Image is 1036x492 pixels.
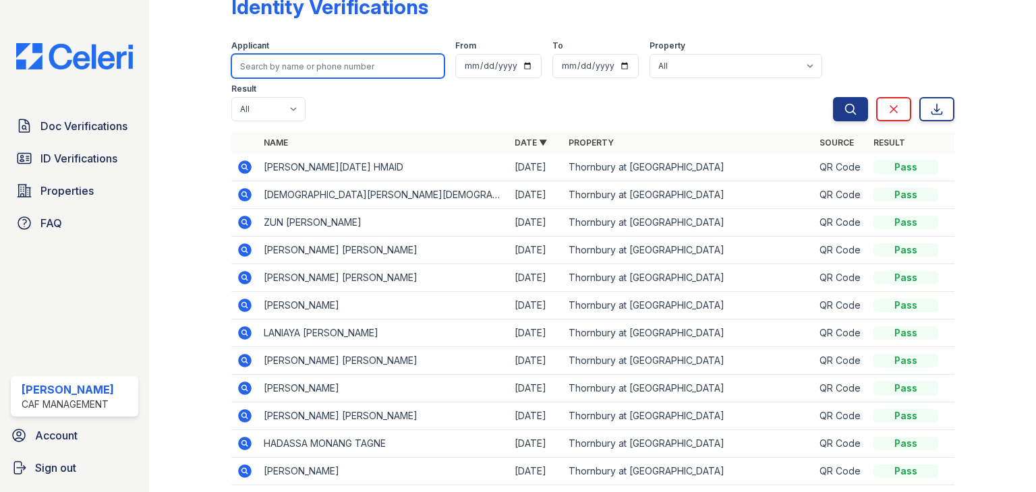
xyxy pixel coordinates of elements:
td: Thornbury at [GEOGRAPHIC_DATA] [563,209,814,237]
label: To [552,40,563,51]
div: Pass [873,437,938,450]
td: [DATE] [509,347,563,375]
div: Pass [873,271,938,284]
td: Thornbury at [GEOGRAPHIC_DATA] [563,430,814,458]
a: Result [873,137,905,148]
label: Property [650,40,685,51]
td: [DATE] [509,209,563,237]
td: Thornbury at [GEOGRAPHIC_DATA] [563,154,814,181]
td: QR Code [814,319,868,347]
td: [DATE] [509,375,563,402]
a: Properties [11,177,138,204]
div: Pass [873,243,938,257]
a: Date ▼ [515,137,547,148]
td: [DATE] [509,458,563,485]
a: Doc Verifications [11,113,138,140]
input: Search by name or phone number [231,54,444,78]
div: CAF Management [22,398,114,411]
td: [PERSON_NAME] [PERSON_NAME] [258,264,509,292]
td: Thornbury at [GEOGRAPHIC_DATA] [563,402,814,430]
td: [DEMOGRAPHIC_DATA][PERSON_NAME][DEMOGRAPHIC_DATA] [PERSON_NAME] [258,181,509,209]
div: Pass [873,216,938,229]
div: [PERSON_NAME] [22,381,114,398]
span: Doc Verifications [40,118,127,134]
span: FAQ [40,215,62,231]
div: Pass [873,354,938,367]
td: [PERSON_NAME][DATE] HMAID [258,154,509,181]
td: QR Code [814,181,868,209]
a: Sign out [5,454,144,481]
td: [DATE] [509,264,563,292]
div: Pass [873,299,938,312]
td: HADASSA MONANG TAGNE [258,430,509,458]
a: Property [569,137,614,148]
span: Account [35,427,78,443]
td: Thornbury at [GEOGRAPHIC_DATA] [563,264,814,292]
span: Sign out [35,460,76,476]
td: QR Code [814,292,868,319]
div: Pass [873,409,938,423]
div: Pass [873,464,938,478]
td: [PERSON_NAME] [PERSON_NAME] [258,347,509,375]
td: QR Code [814,430,868,458]
a: Source [819,137,854,148]
td: QR Code [814,402,868,430]
td: QR Code [814,154,868,181]
td: QR Code [814,209,868,237]
label: From [455,40,476,51]
td: [DATE] [509,237,563,264]
td: Thornbury at [GEOGRAPHIC_DATA] [563,292,814,319]
td: [PERSON_NAME] [258,375,509,402]
td: Thornbury at [GEOGRAPHIC_DATA] [563,319,814,347]
div: Pass [873,188,938,202]
td: [DATE] [509,402,563,430]
td: [PERSON_NAME] [PERSON_NAME] [258,237,509,264]
label: Applicant [231,40,269,51]
td: [DATE] [509,430,563,458]
td: [PERSON_NAME] [258,458,509,485]
td: [PERSON_NAME] [258,292,509,319]
span: Properties [40,183,94,199]
td: [DATE] [509,319,563,347]
span: ID Verifications [40,150,117,166]
td: Thornbury at [GEOGRAPHIC_DATA] [563,237,814,264]
td: QR Code [814,458,868,485]
a: ID Verifications [11,145,138,172]
label: Result [231,84,256,94]
td: [DATE] [509,181,563,209]
td: LANIAYA [PERSON_NAME] [258,319,509,347]
td: [DATE] [509,292,563,319]
td: QR Code [814,375,868,402]
td: QR Code [814,347,868,375]
td: [PERSON_NAME] [PERSON_NAME] [258,402,509,430]
td: Thornbury at [GEOGRAPHIC_DATA] [563,375,814,402]
a: Account [5,422,144,449]
td: Thornbury at [GEOGRAPHIC_DATA] [563,347,814,375]
div: Pass [873,160,938,174]
td: ZUN [PERSON_NAME] [258,209,509,237]
a: Name [264,137,288,148]
div: Pass [873,326,938,340]
td: QR Code [814,237,868,264]
td: Thornbury at [GEOGRAPHIC_DATA] [563,181,814,209]
td: Thornbury at [GEOGRAPHIC_DATA] [563,458,814,485]
td: [DATE] [509,154,563,181]
div: Pass [873,381,938,395]
a: FAQ [11,210,138,237]
img: CE_Logo_Blue-a8612792a0a2168367f1c8372b55b34899dd931a85d93a1a3d3e32e68fde9ad4.png [5,43,144,69]
td: QR Code [814,264,868,292]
